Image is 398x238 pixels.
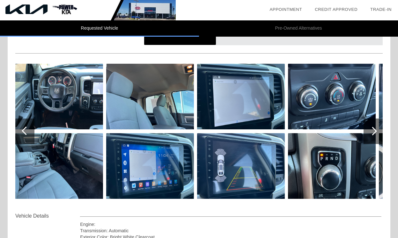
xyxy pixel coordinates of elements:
[106,64,194,129] img: 8cb2804568434ac2b8a9fc95886c83fc.jpg
[199,20,398,37] li: Pre-Owned Alternatives
[106,133,194,199] img: 568315484f3d4cd7b4fb7d62858240e4.jpg
[15,212,80,220] div: Vehicle Details
[15,64,103,129] img: 4124f8c2fc854b0d9398b44be44eac2d.jpg
[315,7,357,12] a: Credit Approved
[197,133,285,199] img: 7afce1f4b03b465c889e8ec6a5673c1d.jpg
[197,64,285,129] img: 2532e2930a33435db9d66a9d5c1add68.jpg
[288,133,376,199] img: 7ed543cd8766458a89338d65b1c05944.jpg
[15,133,103,199] img: 55c4d2bd6f184549bf59251968862c99.jpg
[80,221,381,227] div: Engine:
[269,7,302,12] a: Appointment
[80,227,381,234] div: Transmission: Automatic
[288,64,376,129] img: a9e64c7e4bad47afae855433193ff588.jpg
[370,7,392,12] a: Trade-In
